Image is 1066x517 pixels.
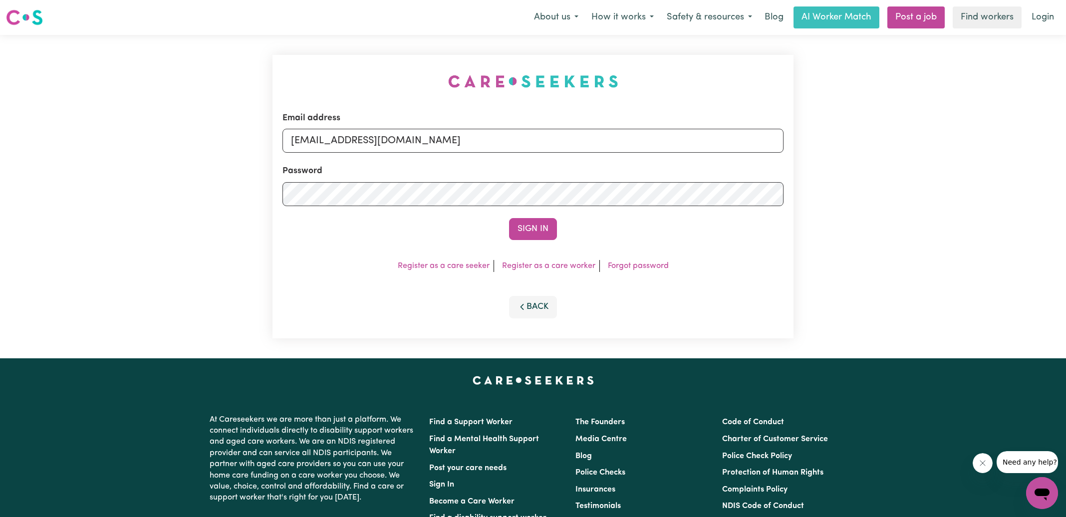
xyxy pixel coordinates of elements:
label: Password [282,165,322,178]
a: Post a job [887,6,945,28]
iframe: Close message [973,453,993,473]
button: How it works [585,7,660,28]
a: Careseekers home page [473,376,594,384]
button: About us [528,7,585,28]
button: Back [509,296,557,318]
a: Register as a care seeker [398,262,490,270]
a: Careseekers logo [6,6,43,29]
a: Find a Mental Health Support Worker [429,435,539,455]
button: Safety & resources [660,7,759,28]
button: Sign In [509,218,557,240]
a: The Founders [575,418,625,426]
label: Email address [282,112,340,125]
a: Complaints Policy [722,486,788,494]
a: Find workers [953,6,1022,28]
a: Police Checks [575,469,625,477]
a: Code of Conduct [722,418,784,426]
a: Blog [575,452,592,460]
a: Protection of Human Rights [722,469,823,477]
a: Charter of Customer Service [722,435,828,443]
a: Register as a care worker [502,262,595,270]
iframe: Message from company [997,451,1058,473]
a: NDIS Code of Conduct [722,502,804,510]
p: At Careseekers we are more than just a platform. We connect individuals directly to disability su... [210,410,417,508]
input: Email address [282,129,784,153]
a: Police Check Policy [722,452,792,460]
a: Become a Care Worker [429,498,515,506]
a: Find a Support Worker [429,418,513,426]
a: Blog [759,6,790,28]
iframe: Button to launch messaging window [1026,477,1058,509]
a: Forgot password [608,262,669,270]
a: Testimonials [575,502,621,510]
a: Login [1026,6,1060,28]
img: Careseekers logo [6,8,43,26]
a: Media Centre [575,435,627,443]
a: Post your care needs [429,464,507,472]
a: AI Worker Match [794,6,879,28]
a: Sign In [429,481,454,489]
a: Insurances [575,486,615,494]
